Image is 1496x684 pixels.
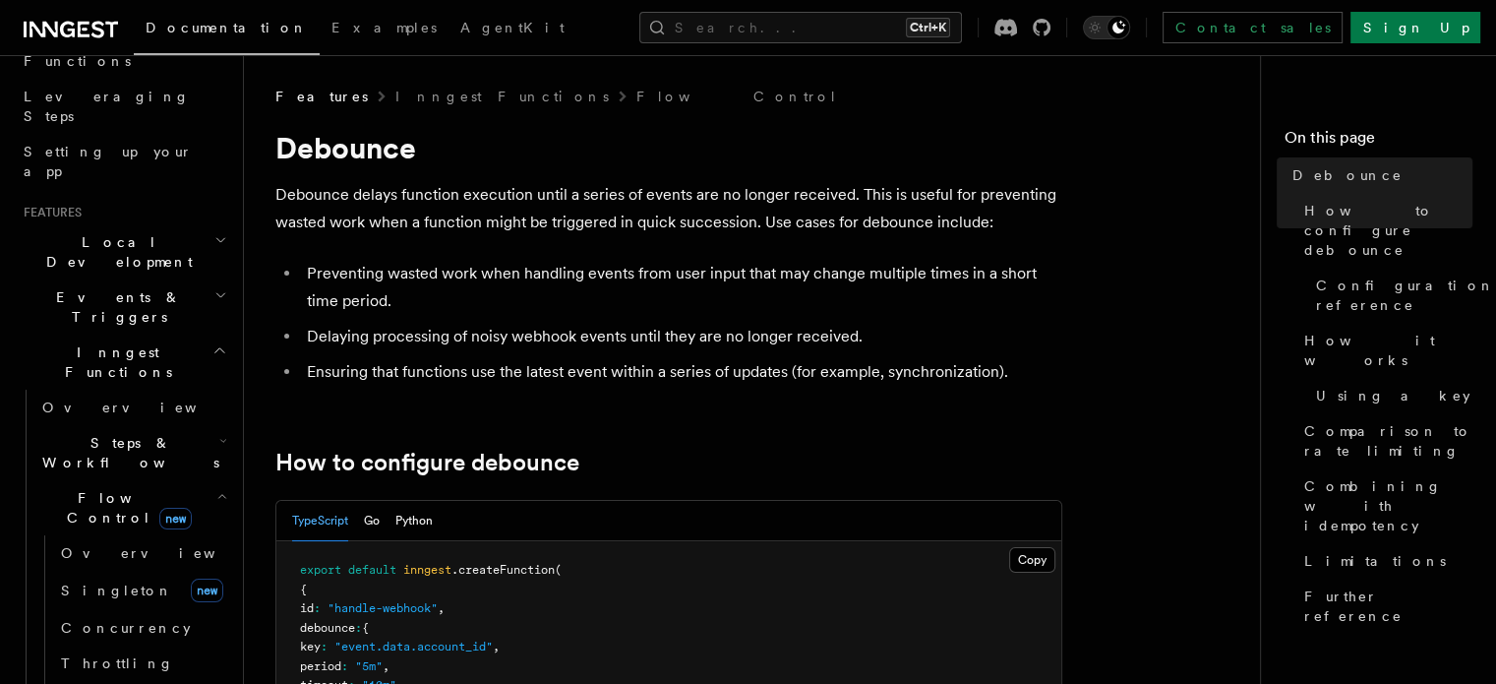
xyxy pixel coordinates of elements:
span: Combining with idempotency [1304,476,1472,535]
span: Debounce [1292,165,1403,185]
span: : [341,659,348,673]
a: Debounce [1285,157,1472,193]
h4: On this page [1285,126,1472,157]
span: Inngest Functions [16,342,212,382]
a: Contact sales [1163,12,1343,43]
span: AgentKit [460,20,565,35]
p: Debounce delays function execution until a series of events are no longer received. This is usefu... [275,181,1062,236]
li: Ensuring that functions use the latest event within a series of updates (for example, synchroniza... [301,358,1062,386]
span: Overview [61,545,264,561]
a: Documentation [134,6,320,55]
span: Overview [42,400,245,415]
span: Steps & Workflows [34,433,219,472]
button: Search...Ctrl+K [639,12,962,43]
a: Examples [320,6,449,53]
span: Local Development [16,232,214,272]
span: : [355,621,362,635]
span: Examples [331,20,437,35]
span: .createFunction [451,563,555,577]
span: "event.data.account_id" [334,640,493,653]
a: Configuration reference [1308,268,1472,323]
span: : [314,601,321,615]
kbd: Ctrl+K [906,18,950,37]
a: Overview [34,390,231,425]
a: Further reference [1296,579,1472,634]
span: period [300,659,341,673]
span: Throttling [61,655,174,671]
span: debounce [300,621,355,635]
a: Singletonnew [53,571,231,610]
a: How it works [1296,323,1472,378]
span: , [493,640,500,653]
a: Limitations [1296,543,1472,579]
span: Leveraging Steps [24,89,190,124]
span: key [300,640,321,653]
span: Features [275,87,368,106]
span: ( [555,563,562,577]
button: Go [364,501,380,541]
span: How to configure debounce [1304,201,1472,260]
span: Using a key [1316,386,1470,405]
span: Events & Triggers [16,287,214,327]
button: Local Development [16,224,231,280]
a: Throttling [53,646,231,681]
a: AgentKit [449,6,576,53]
button: Steps & Workflows [34,425,231,480]
li: Delaying processing of noisy webhook events until they are no longer received. [301,323,1062,350]
span: Documentation [146,20,308,35]
a: Overview [53,535,231,571]
span: { [300,583,307,596]
button: Python [395,501,433,541]
button: Copy [1009,547,1055,573]
span: Concurrency [61,620,191,636]
a: Inngest Functions [395,87,609,106]
span: new [191,579,223,602]
span: default [348,563,396,577]
span: Features [16,205,82,220]
a: Sign Up [1350,12,1480,43]
a: Using a key [1308,378,1472,413]
li: Preventing wasted work when handling events from user input that may change multiple times in a s... [301,260,1062,315]
button: Toggle dark mode [1083,16,1130,39]
span: : [321,640,328,653]
span: Further reference [1304,587,1472,626]
a: Concurrency [53,610,231,646]
button: Inngest Functions [16,335,231,390]
span: inngest [403,563,451,577]
span: Flow Control [34,488,216,528]
a: Flow Control [636,87,838,106]
a: Setting up your app [16,134,231,189]
a: How to configure debounce [1296,193,1472,268]
span: { [362,621,369,635]
h1: Debounce [275,130,1062,165]
span: "handle-webhook" [328,601,438,615]
a: Combining with idempotency [1296,468,1472,543]
span: Limitations [1304,551,1446,571]
span: Comparison to rate limiting [1304,421,1472,461]
span: Configuration reference [1316,276,1495,315]
span: Setting up your app [24,144,193,179]
span: new [159,508,192,529]
span: , [438,601,445,615]
a: Leveraging Steps [16,79,231,134]
button: TypeScript [292,501,348,541]
button: Flow Controlnew [34,480,231,535]
span: "5m" [355,659,383,673]
span: , [383,659,389,673]
span: Singleton [61,583,173,598]
button: Events & Triggers [16,280,231,335]
span: export [300,563,341,577]
a: Comparison to rate limiting [1296,413,1472,468]
a: How to configure debounce [275,449,579,476]
span: id [300,601,314,615]
span: How it works [1304,331,1472,370]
